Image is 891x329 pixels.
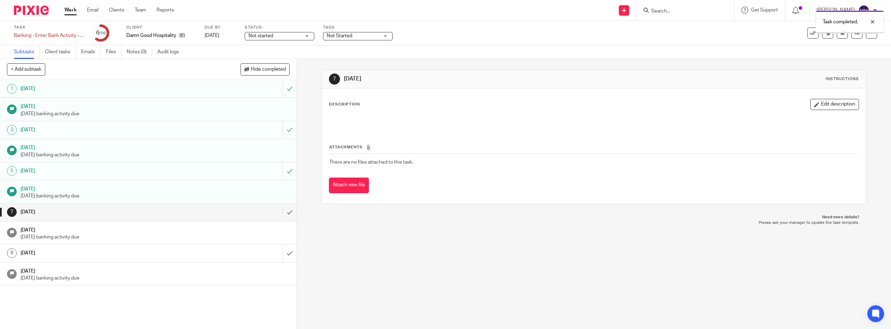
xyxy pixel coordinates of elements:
[21,275,290,282] p: [DATE] banking activity due
[7,84,17,94] div: 1
[126,25,196,30] label: Client
[7,248,17,258] div: 9
[21,84,190,94] h1: [DATE]
[249,33,273,38] span: Not started
[7,125,17,135] div: 3
[87,7,98,14] a: Email
[251,67,286,72] span: Hide completed
[21,193,290,199] p: [DATE] banking activity due
[810,99,859,110] button: Edit description
[14,25,84,30] label: Task
[157,7,174,14] a: Reports
[329,214,859,220] p: Need more details?
[109,7,124,14] a: Clients
[14,32,84,39] div: Banking - Enter Bank Activity - week 34
[329,220,859,226] p: Please ask your manager to update the task template.
[327,33,352,38] span: Not Started
[329,102,360,107] p: Description
[344,75,609,83] h1: [DATE]
[96,29,105,37] div: 6
[7,207,17,217] div: 7
[99,31,105,35] small: /10
[21,110,290,117] p: [DATE] banking activity due
[245,25,314,30] label: Status
[81,45,101,59] a: Emails
[21,207,190,217] h1: [DATE]
[106,45,121,59] a: Files
[21,234,290,241] p: [DATE] banking activity due
[126,32,176,39] p: Damn Good Hospitality
[21,225,290,234] h1: [DATE]
[21,151,290,158] p: [DATE] banking activity due
[21,125,190,135] h1: [DATE]
[205,25,236,30] label: Due by
[21,248,190,258] h1: [DATE]
[241,63,290,75] button: Hide completed
[21,101,290,110] h1: [DATE]
[329,178,369,193] button: Attach new file
[826,76,859,82] div: Instructions
[14,6,49,15] img: Pixie
[21,142,290,151] h1: [DATE]
[329,160,413,165] span: There are no files attached to this task.
[858,5,869,16] img: svg%3E
[157,45,184,59] a: Audit logs
[329,73,340,85] div: 7
[21,184,290,193] h1: [DATE]
[135,7,146,14] a: Team
[323,25,393,30] label: Tags
[45,45,76,59] a: Client tasks
[21,166,190,176] h1: [DATE]
[7,63,45,75] button: + Add subtask
[14,45,40,59] a: Subtasks
[7,166,17,176] div: 5
[329,145,363,149] span: Attachments
[21,266,290,275] h1: [DATE]
[64,7,77,14] a: Work
[205,33,219,38] span: [DATE]
[127,45,152,59] a: Notes (0)
[823,18,858,25] p: Task completed.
